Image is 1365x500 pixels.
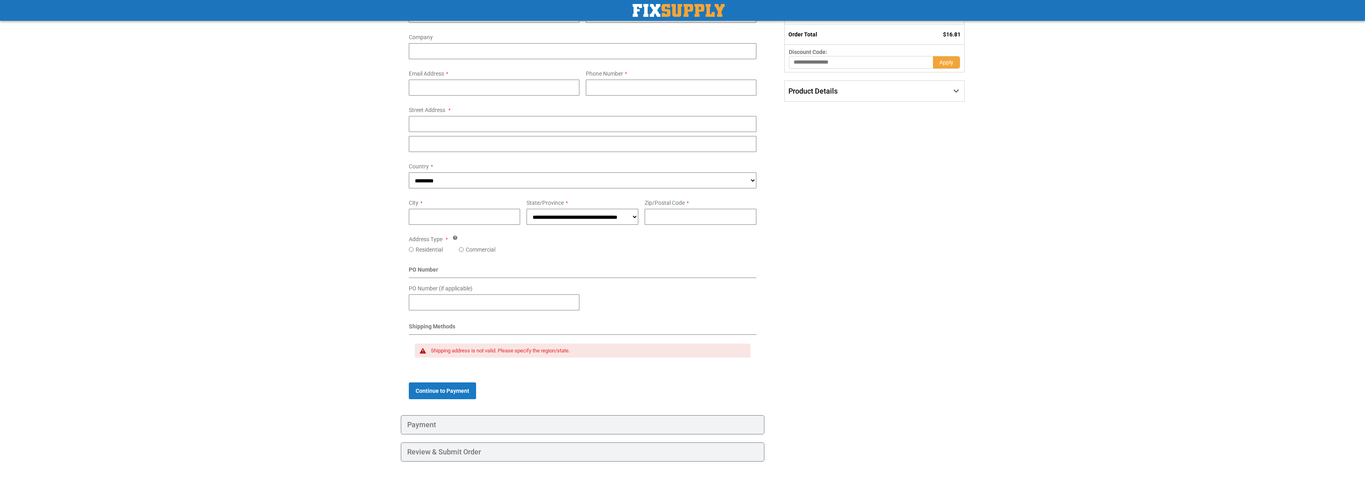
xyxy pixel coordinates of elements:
[527,200,564,206] span: State/Province
[409,382,476,399] button: Continue to Payment
[788,87,838,95] span: Product Details
[409,236,442,242] span: Address Type
[466,246,495,254] label: Commercial
[789,49,827,55] span: Discount Code:
[633,4,725,17] img: Fix Industrial Supply
[409,266,757,278] div: PO Number
[933,56,960,69] button: Apply
[431,348,743,354] div: Shipping address is not valid. Please specify the region/state.
[409,200,418,206] span: City
[416,246,443,254] label: Residential
[409,70,444,77] span: Email Address
[586,70,623,77] span: Phone Number
[401,415,765,434] div: Payment
[409,163,429,170] span: Country
[939,59,953,66] span: Apply
[409,322,757,335] div: Shipping Methods
[633,4,725,17] a: store logo
[401,442,765,462] div: Review & Submit Order
[645,200,685,206] span: Zip/Postal Code
[788,31,817,38] strong: Order Total
[409,107,445,113] span: Street Address
[416,388,469,394] span: Continue to Payment
[409,285,472,292] span: PO Number (if applicable)
[409,34,433,40] span: Company
[943,31,961,38] span: $16.81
